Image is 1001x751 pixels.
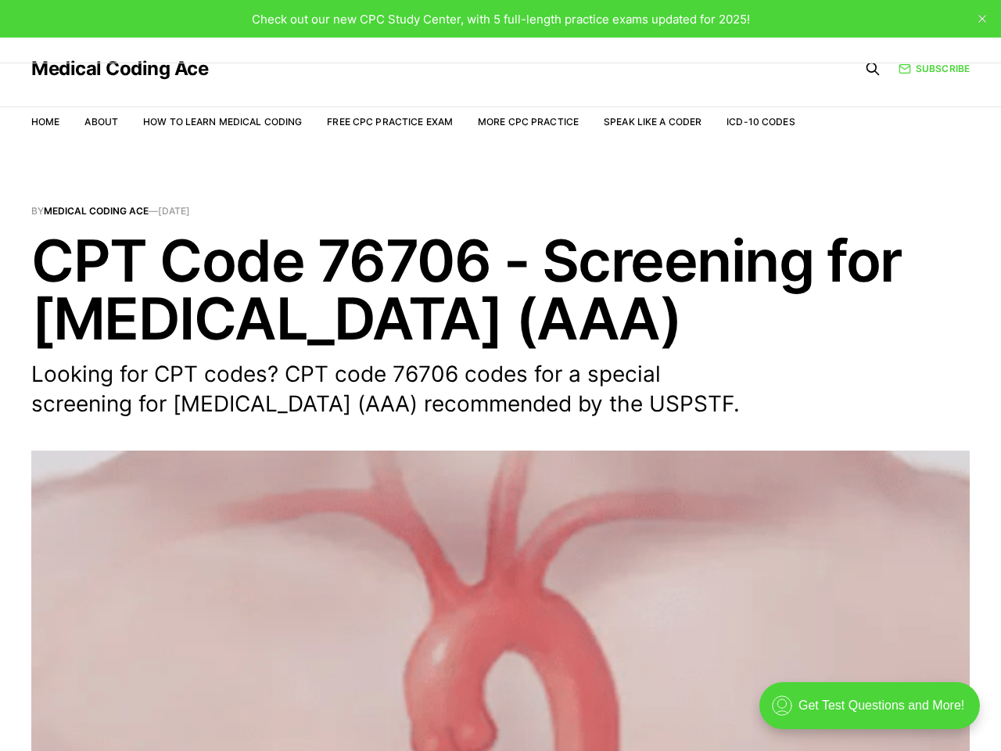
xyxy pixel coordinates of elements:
span: Check out our new CPC Study Center, with 5 full-length practice exams updated for 2025! [252,12,750,27]
a: Free CPC Practice Exam [327,116,453,128]
a: Speak Like a Coder [604,116,701,128]
a: Medical Coding Ace [44,205,149,217]
button: close [970,6,995,31]
a: How to Learn Medical Coding [143,116,302,128]
a: Medical Coding Ace [31,59,208,78]
a: ICD-10 Codes [727,116,795,128]
p: Looking for CPT codes? CPT code 76706 codes for a special screening for [MEDICAL_DATA] (AAA) reco... [31,360,751,419]
a: Home [31,116,59,128]
iframe: portal-trigger [746,674,1001,751]
a: More CPC Practice [478,116,579,128]
time: [DATE] [158,205,190,217]
h1: CPT Code 76706 - Screening for [MEDICAL_DATA] (AAA) [31,232,970,347]
a: Subscribe [899,61,970,76]
a: About [84,116,118,128]
span: By — [31,207,970,216]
